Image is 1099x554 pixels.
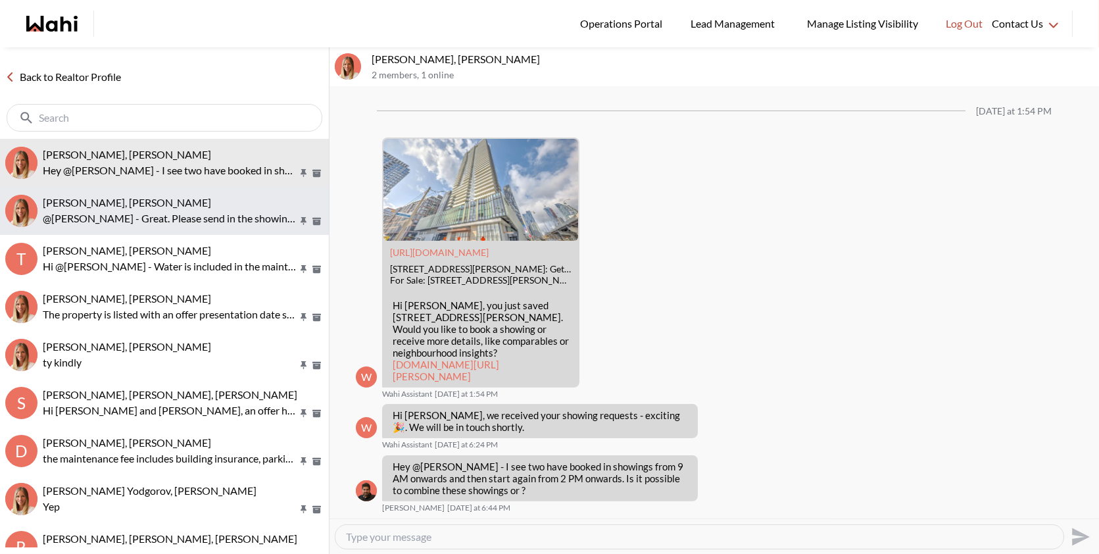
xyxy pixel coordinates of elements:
[1064,522,1094,551] button: Send
[298,504,310,515] button: Pin
[39,111,293,124] input: Search
[43,211,297,226] p: @[PERSON_NAME] - Great. Please send in the showing request and we can get them scheduled for you.
[382,440,432,450] span: Wahi Assistant
[5,483,37,515] div: Damir Yodgorov, Michelle
[310,456,324,467] button: Archive
[43,163,297,178] p: Hey @[PERSON_NAME] - I see two have booked in showings from 9 AM onwards and then start again fro...
[43,244,211,257] span: [PERSON_NAME], [PERSON_NAME]
[390,264,572,275] div: [STREET_ADDRESS][PERSON_NAME]: Get $6.7K Cashback | Wahi
[310,216,324,227] button: Archive
[298,264,310,275] button: Pin
[356,366,377,388] div: W
[393,299,569,382] p: Hi [PERSON_NAME], you just saved [STREET_ADDRESS][PERSON_NAME]. Would you like to book a showing ...
[5,483,37,515] img: D
[691,15,779,32] span: Lead Management
[447,503,510,513] time: 2025-09-16T22:44:57.125Z
[393,421,405,433] span: 🎉
[5,339,37,371] div: TIGRAN ARUSTAMYAN, Michelle
[976,106,1052,117] div: [DATE] at 1:54 PM
[356,480,377,501] div: Faraz Azam
[310,168,324,179] button: Archive
[5,195,37,227] div: Kathy Fratric, Michelle
[43,259,297,274] p: Hi @[PERSON_NAME] - Water is included in the maintenance fees. Heating is not covered in the fees.
[310,504,324,515] button: Archive
[310,360,324,371] button: Archive
[435,440,498,450] time: 2025-09-16T22:24:03.208Z
[393,409,687,433] p: Hi [PERSON_NAME], we received your showing requests - exciting . We will be in touch shortly.
[43,148,211,161] span: [PERSON_NAME], [PERSON_NAME]
[393,359,499,382] a: [DOMAIN_NAME][URL][PERSON_NAME]
[5,387,37,419] div: S
[5,339,37,371] img: T
[43,307,297,322] p: The property is listed with an offer presentation date set for [DATE] 7:00 PM. This typically mea...
[310,264,324,275] button: Archive
[382,389,432,399] span: Wahi Assistant
[43,340,211,353] span: [PERSON_NAME], [PERSON_NAME]
[298,456,310,467] button: Pin
[43,436,211,449] span: [PERSON_NAME], [PERSON_NAME]
[335,53,361,80] img: S
[310,312,324,323] button: Archive
[435,389,498,399] time: 2025-09-16T17:54:36.464Z
[5,291,37,323] img: O
[5,291,37,323] div: Omar Hijazi, Michelle
[383,139,578,241] img: 20 Richardson St #2309, Toronto, ON: Get $6.7K Cashback | Wahi
[5,243,37,275] div: T
[43,451,297,466] p: the maintenance fee includes building insurance, parking, and common elements. Common elements ty...
[298,168,310,179] button: Pin
[390,247,489,258] a: Attachment
[310,408,324,419] button: Archive
[43,292,211,305] span: [PERSON_NAME], [PERSON_NAME]
[26,16,78,32] a: Wahi homepage
[356,417,377,438] div: W
[43,388,297,401] span: [PERSON_NAME], [PERSON_NAME], [PERSON_NAME]
[335,53,361,80] div: Sourav Singh, Michelle
[372,53,1094,66] p: [PERSON_NAME], [PERSON_NAME]
[356,480,377,501] img: F
[43,499,297,515] p: Yep
[43,532,297,545] span: [PERSON_NAME], [PERSON_NAME], [PERSON_NAME]
[372,70,1094,81] p: 2 members , 1 online
[43,403,297,418] p: Hi [PERSON_NAME] and [PERSON_NAME], an offer has been submitted for [STREET_ADDRESS][PERSON_NAME]...
[43,355,297,370] p: ty kindly
[43,484,256,497] span: [PERSON_NAME] Yodgorov, [PERSON_NAME]
[946,15,983,32] span: Log Out
[5,147,37,179] div: Sourav Singh, Michelle
[803,15,922,32] span: Manage Listing Visibility
[393,461,687,496] p: Hey @[PERSON_NAME] - I see two have booked in showings from 9 AM onwards and then start again fro...
[390,275,572,286] div: For Sale: [STREET_ADDRESS][PERSON_NAME] Condo with $6.7K Cashback through Wahi Cashback. View 26 ...
[346,530,1053,543] textarea: Type your message
[298,360,310,371] button: Pin
[5,435,37,467] div: D
[5,147,37,179] img: S
[382,503,445,513] span: [PERSON_NAME]
[298,408,310,419] button: Pin
[580,15,667,32] span: Operations Portal
[298,312,310,323] button: Pin
[298,216,310,227] button: Pin
[5,195,37,227] img: K
[43,196,211,209] span: [PERSON_NAME], [PERSON_NAME]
